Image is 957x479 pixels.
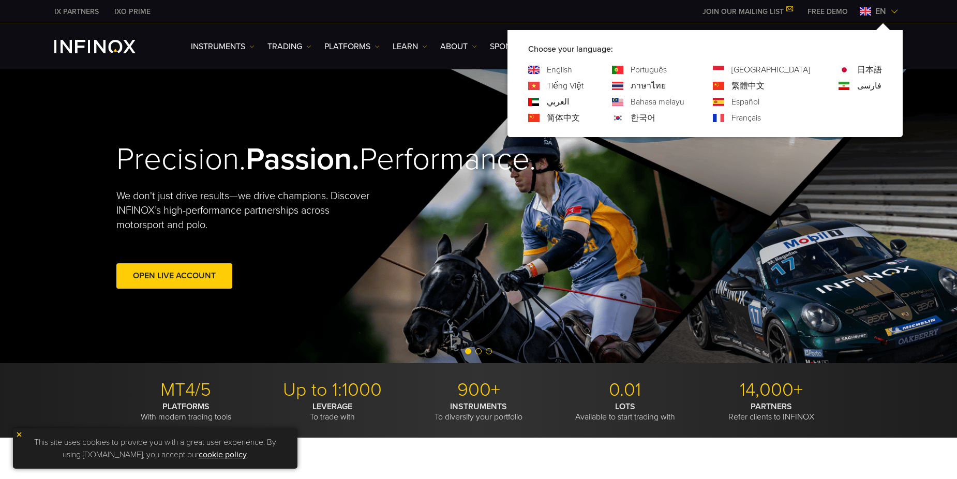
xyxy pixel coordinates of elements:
[871,5,890,18] span: en
[731,112,761,124] a: Language
[116,379,255,401] p: MT4/5
[547,96,569,108] a: Language
[547,64,572,76] a: Language
[702,401,841,422] p: Refer clients to INFINOX
[324,40,380,53] a: PLATFORMS
[191,40,255,53] a: Instruments
[263,379,401,401] p: Up to 1:1000
[528,43,882,55] p: Choose your language:
[631,96,684,108] a: Language
[162,401,210,412] strong: PLATFORMS
[731,96,759,108] a: Language
[731,80,765,92] a: Language
[857,80,881,92] a: Language
[47,6,107,17] a: INFINOX
[486,348,492,354] span: Go to slide 3
[263,401,401,422] p: To trade with
[631,112,655,124] a: Language
[556,401,694,422] p: Available to start trading with
[18,433,292,463] p: This site uses cookies to provide you with a great user experience. By using [DOMAIN_NAME], you a...
[475,348,482,354] span: Go to slide 2
[615,401,635,412] strong: LOTS
[465,348,471,354] span: Go to slide 1
[490,40,549,53] a: SPONSORSHIPS
[547,112,580,124] a: Language
[695,7,800,16] a: JOIN OUR MAILING LIST
[246,141,360,178] strong: Passion.
[107,6,158,17] a: INFINOX
[116,189,377,232] p: We don't just drive results—we drive champions. Discover INFINOX’s high-performance partnerships ...
[267,40,311,53] a: TRADING
[16,431,23,438] img: yellow close icon
[556,379,694,401] p: 0.01
[731,64,810,76] a: Language
[440,40,477,53] a: ABOUT
[857,64,882,76] a: Language
[702,379,841,401] p: 14,000+
[631,80,666,92] a: Language
[547,80,584,92] a: Language
[199,450,247,460] a: cookie policy
[312,401,352,412] strong: LEVERAGE
[631,64,667,76] a: Language
[116,141,442,178] h2: Precision. Performance.
[800,6,856,17] a: INFINOX MENU
[54,40,160,53] a: INFINOX Logo
[116,401,255,422] p: With modern trading tools
[450,401,507,412] strong: INSTRUMENTS
[393,40,427,53] a: Learn
[409,379,548,401] p: 900+
[751,401,792,412] strong: PARTNERS
[409,401,548,422] p: To diversify your portfolio
[116,263,232,289] a: Open Live Account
